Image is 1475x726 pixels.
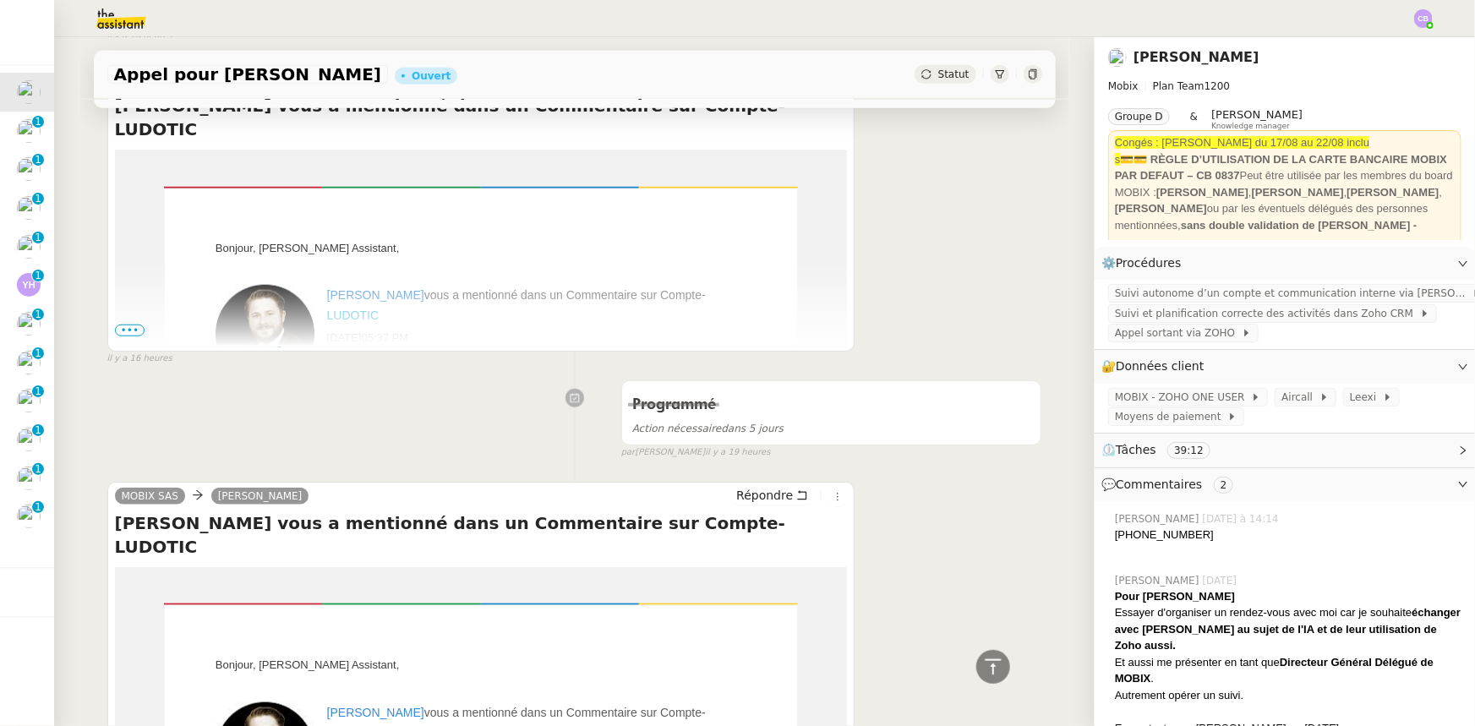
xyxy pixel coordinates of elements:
nz-badge-sup: 1 [32,116,44,128]
span: [PERSON_NAME] [1115,573,1203,588]
span: Appel pour [PERSON_NAME] [114,66,382,83]
div: Bonjour, [PERSON_NAME] Assistant, [216,657,746,702]
div: [PHONE_NUMBER] [1115,527,1461,543]
span: ••• [115,325,145,336]
span: s [1115,153,1121,166]
small: [PERSON_NAME] [621,445,771,460]
strong: [PERSON_NAME] [1347,186,1439,199]
span: Mobix [1108,80,1139,92]
span: [DATE]05:37 PM [327,331,409,344]
img: users%2FC9SBsJ0duuaSgpQFj5LgoEX8n0o2%2Favatar%2Fec9d51b8-9413-4189-adfb-7be4d8c96a3c [17,505,41,528]
nz-badge-sup: 1 [32,347,44,359]
nz-badge-sup: 1 [32,501,44,513]
div: Bonjour, [PERSON_NAME] Assistant, [216,240,746,286]
strong: Pour [PERSON_NAME] [1115,590,1235,603]
strong: [PERSON_NAME] [1252,186,1344,199]
span: 1200 [1205,80,1231,92]
nz-badge-sup: 1 [32,463,44,475]
p: 1 [35,385,41,401]
span: Suivi et planification correcte des activités dans Zoho CRM [1115,305,1420,322]
img: svg [1414,9,1433,28]
img: users%2FUX3d5eFl6eVv5XRpuhmKXfpcWvv1%2Favatar%2Fdownload.jpeg [17,157,41,181]
a: [PERSON_NAME] [211,489,309,504]
span: il y a 19 heures [705,445,770,460]
p: 1 [35,232,41,247]
strong: sans double validation de [PERSON_NAME] - [1181,219,1418,232]
div: Autrement opérer un suivi. [1115,687,1461,704]
img: users%2FC9SBsJ0duuaSgpQFj5LgoEX8n0o2%2Favatar%2Fec9d51b8-9413-4189-adfb-7be4d8c96a3c [17,119,41,143]
h4: [PERSON_NAME] vous a mentionné dans un Commentaire sur Compte- LUDOTIC [115,94,848,141]
span: [PERSON_NAME] [1115,511,1203,527]
a: [PERSON_NAME] [327,288,424,302]
nz-tag: 39:12 [1167,442,1210,459]
span: [PERSON_NAME] [1211,108,1303,121]
div: Essayer d'organiser un rendez-vous avec moi car je souhaite [1115,604,1461,654]
div: Ouvert [412,71,451,81]
strong: [PERSON_NAME] [1156,186,1248,199]
nz-badge-sup: 1 [32,193,44,205]
p: 1 [35,347,41,363]
span: ⚙️ [1101,254,1189,273]
span: MOBIX - ZOHO ONE USER [1115,389,1251,406]
span: & [1190,108,1198,130]
div: Peut être utilisée par les membres du board MOBIX : , , , ou par les éventuels délégués des perso... [1115,151,1455,234]
h4: [PERSON_NAME] vous a mentionné dans un Commentaire sur Compte- LUDOTIC [115,511,848,559]
img: users%2FC9SBsJ0duuaSgpQFj5LgoEX8n0o2%2Favatar%2Fec9d51b8-9413-4189-adfb-7be4d8c96a3c [17,351,41,374]
p: 1 [35,193,41,208]
strong: [PERSON_NAME] [1115,202,1207,215]
span: il y a 16 heures [107,352,172,366]
span: Tâches [1116,443,1156,456]
img: users%2FyAaYa0thh1TqqME0LKuif5ROJi43%2Favatar%2F3a825d04-53b1-4b39-9daa-af456df7ce53 [17,312,41,336]
p: 1 [35,424,41,439]
span: 🔐 [1101,357,1211,376]
nz-tag: Groupe D [1108,108,1170,125]
img: users%2F7nLfdXEOePNsgCtodsK58jnyGKv1%2Favatar%2FIMG_1682.jpeg [17,467,41,490]
img: users%2FW4OQjB9BRtYK2an7yusO0WsYLsD3%2Favatar%2F28027066-518b-424c-8476-65f2e549ac29 [1108,48,1127,67]
span: Commentaires [1116,478,1202,491]
span: Données client [1116,359,1205,373]
nz-badge-sup: 1 [32,270,44,281]
span: Action nécessaire [632,423,722,434]
span: Congés : [PERSON_NAME] du 17/08 au 22/08 inclu [1115,136,1369,149]
span: Aircall [1281,389,1319,406]
span: Répondre [736,487,793,504]
span: Plan Team [1153,80,1205,92]
nz-badge-sup: 1 [32,232,44,243]
strong: 💳💳 RÈGLE D’UTILISATION DE LA CARTE BANCAIRE MOBIX PAR DEFAUT – CB 0837 [1115,153,1447,183]
img: users%2FW4OQjB9BRtYK2an7yusO0WsYLsD3%2Favatar%2F28027066-518b-424c-8476-65f2e549ac29 [17,80,41,104]
p: 1 [35,463,41,478]
nz-tag: 2 [1214,477,1234,494]
button: Répondre [730,486,814,505]
span: Procédures [1116,256,1182,270]
span: Moyens de paiement [1115,408,1227,425]
p: 1 [35,116,41,131]
span: Knowledge manager [1211,122,1290,131]
div: ⏲️Tâches 39:12 [1095,434,1475,467]
img: users%2F7nLfdXEOePNsgCtodsK58jnyGKv1%2Favatar%2FIMG_1682.jpeg [17,389,41,412]
span: [DATE] [1203,573,1241,588]
a: LUDOTIC [327,308,379,322]
span: vous a mentionné dans un Commentaire sur Compte- [327,288,706,322]
div: Et aussi me présenter en tant que . [1115,654,1461,687]
nz-badge-sup: 1 [32,308,44,320]
p: 1 [35,154,41,169]
a: [PERSON_NAME] [1134,49,1259,65]
span: [DATE] à 14:14 [1203,511,1282,527]
span: par [621,445,636,460]
p: 1 [35,270,41,285]
span: ⏲️ [1101,443,1225,456]
a: MOBIX SAS [115,489,185,504]
app-user-label: Knowledge manager [1211,108,1303,130]
span: Statut [938,68,970,80]
img: users%2F7nLfdXEOePNsgCtodsK58jnyGKv1%2Favatar%2FIMG_1682.jpeg [17,196,41,220]
img: file [216,285,314,384]
nz-badge-sup: 1 [32,424,44,436]
span: Suivi autonome d’un compte et communication interne via [PERSON_NAME] [1115,285,1472,302]
span: 💬 [1101,478,1240,491]
div: 🔐Données client [1095,350,1475,383]
div: ⚙️Procédures [1095,247,1475,280]
span: Leexi [1350,389,1383,406]
span: Programmé [632,397,716,412]
a: [PERSON_NAME] [327,706,424,719]
img: users%2FyAaYa0thh1TqqME0LKuif5ROJi43%2Favatar%2F3a825d04-53b1-4b39-9daa-af456df7ce53 [17,428,41,451]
